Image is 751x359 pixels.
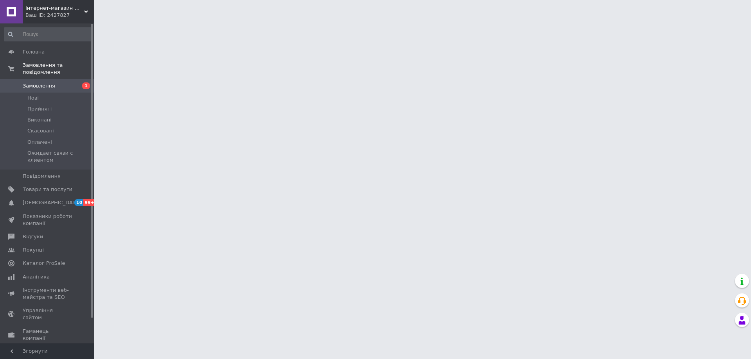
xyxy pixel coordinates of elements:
[23,273,50,280] span: Аналітика
[23,48,45,55] span: Головна
[23,260,65,267] span: Каталог ProSale
[23,199,81,206] span: [DEMOGRAPHIC_DATA]
[27,95,39,102] span: Нові
[27,150,92,164] span: Ожидает связи с клиентом
[23,328,72,342] span: Гаманець компанії
[23,173,61,180] span: Повідомлення
[23,307,72,321] span: Управління сайтом
[23,246,44,254] span: Покупці
[23,213,72,227] span: Показники роботи компанії
[23,233,43,240] span: Відгуки
[27,105,52,113] span: Прийняті
[23,82,55,89] span: Замовлення
[83,199,96,206] span: 99+
[27,127,54,134] span: Скасовані
[23,62,94,76] span: Замовлення та повідомлення
[27,116,52,123] span: Виконані
[23,287,72,301] span: Інструменти веб-майстра та SEO
[4,27,92,41] input: Пошук
[74,199,83,206] span: 10
[27,139,52,146] span: Оплачені
[23,186,72,193] span: Товари та послуги
[25,12,94,19] div: Ваш ID: 2427827
[25,5,84,12] span: Інтернет-магазин швейної фурнітури "FYRNIBOX"
[82,82,90,89] span: 1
